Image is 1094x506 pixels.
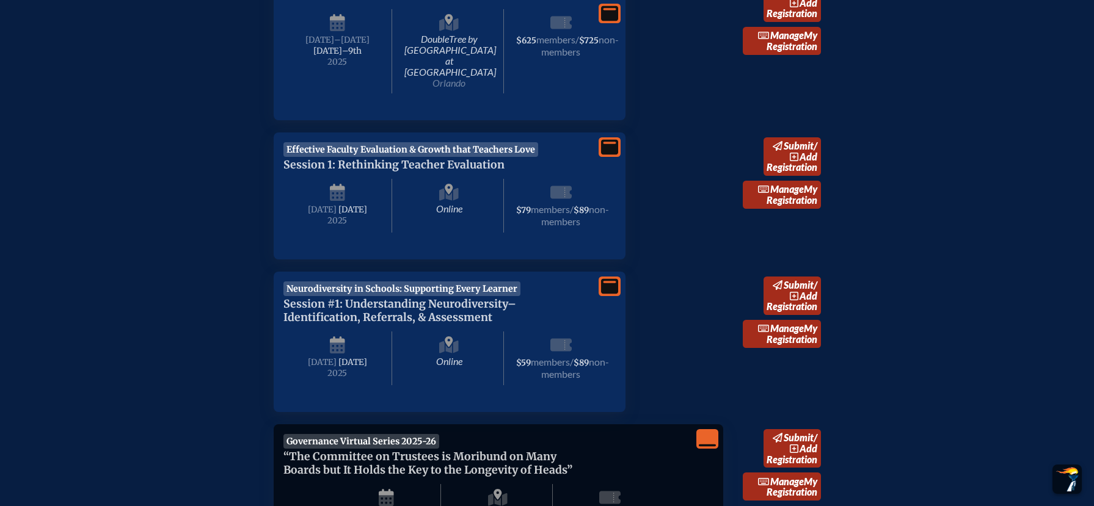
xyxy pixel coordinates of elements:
span: / [814,432,817,443]
span: members [531,356,570,367]
span: members [531,203,570,215]
span: –[DATE] [334,35,370,45]
span: Manage [758,322,804,334]
span: [DATE] [338,204,367,215]
span: submit [784,432,814,443]
span: Orlando [432,77,465,89]
span: submit [784,279,814,291]
span: [DATE] [305,35,334,45]
span: Online [395,331,504,385]
a: ManageMy Registration [743,181,821,209]
a: ManageMy Registration [743,320,821,348]
span: Effective Faculty Evaluation & Growth that Teachers Love [283,142,539,157]
span: / [814,279,817,291]
span: / [570,356,574,367]
span: Governance Virtual Series 2025-26 [283,434,440,449]
span: Neurodiversity in Schools: Supporting Every Learner [283,281,521,296]
span: $725 [579,35,599,46]
span: $625 [516,35,536,46]
p: “The Committee on Trustees is Moribund on Many Boards but It Holds the Key to the Longevity of He... [283,450,591,477]
button: Scroll Top [1052,464,1082,494]
p: Session #1: Understanding Neurodiversity–Identification, Referrals, & Assessment [283,297,591,324]
a: ManageMy Registration [743,472,821,501]
span: members [536,34,575,45]
span: / [814,140,817,151]
span: $89 [574,205,589,215]
span: Manage [758,183,804,195]
span: DoubleTree by [GEOGRAPHIC_DATA] at [GEOGRAPHIC_DATA] [395,9,504,93]
span: non-members [541,356,609,380]
p: Session 1: Rethinking Teacher Evaluation [283,158,591,172]
span: submit [784,140,814,151]
span: add [800,290,817,302]
span: 2025 [293,216,382,225]
span: [DATE] [308,357,337,367]
span: add [800,151,817,162]
span: $89 [574,358,589,368]
span: Manage [758,475,804,487]
a: submit/addRegistration [764,137,821,176]
span: 2025 [293,57,382,67]
a: ManageMy Registration [743,27,821,55]
span: non-members [541,34,619,57]
span: / [575,34,579,45]
span: non-members [541,203,609,227]
span: [DATE]–⁠9th [313,46,362,56]
span: add [800,443,817,454]
span: Online [395,179,504,233]
span: / [570,203,574,215]
span: $59 [516,358,531,368]
a: submit/addRegistration [764,429,821,468]
span: [DATE] [308,204,337,215]
a: submit/addRegistration [764,276,821,315]
span: [DATE] [338,357,367,367]
span: Manage [758,29,804,41]
span: $79 [516,205,531,215]
span: 2025 [293,369,382,378]
img: To the top [1055,467,1079,491]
